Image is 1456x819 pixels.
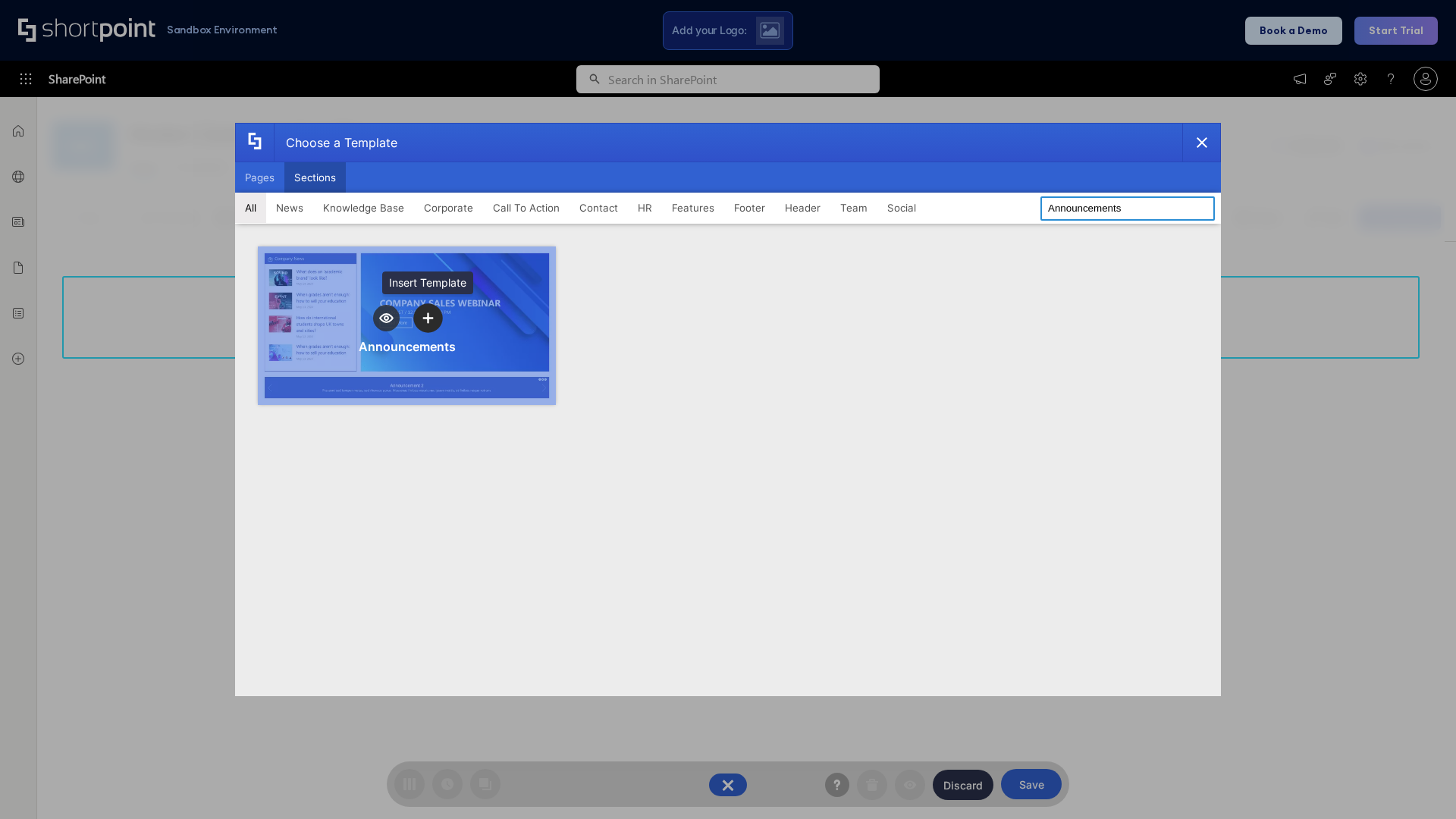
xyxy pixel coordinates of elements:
[570,193,628,223] button: Contact
[313,193,414,223] button: Knowledge Base
[628,193,662,223] button: HR
[235,193,266,223] button: All
[274,124,397,162] div: Choose a Template
[877,193,926,223] button: Social
[830,193,877,223] button: Team
[359,339,456,354] div: Announcements
[1380,746,1456,819] iframe: Chat Widget
[284,162,346,193] button: Sections
[414,193,483,223] button: Corporate
[724,193,775,223] button: Footer
[235,123,1221,696] div: template selector
[235,162,284,193] button: Pages
[775,193,830,223] button: Header
[483,193,570,223] button: Call To Action
[266,193,313,223] button: News
[662,193,724,223] button: Features
[1040,196,1215,221] input: Search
